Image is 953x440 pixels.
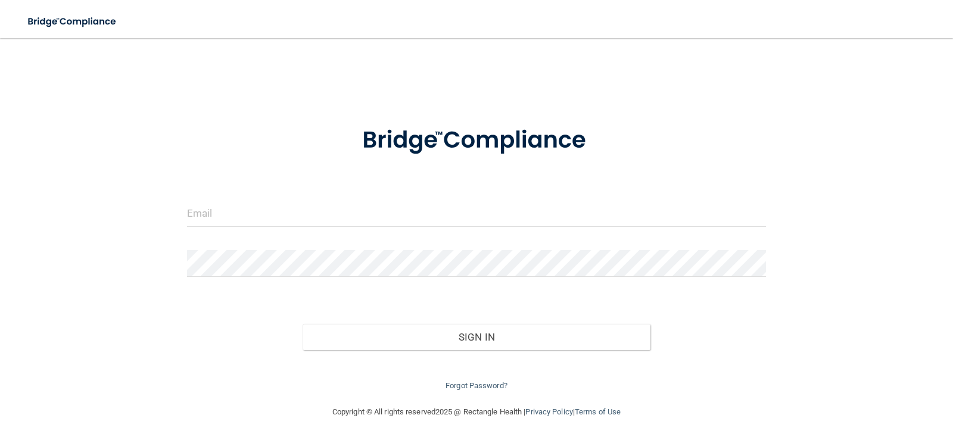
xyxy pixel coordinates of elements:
img: bridge_compliance_login_screen.278c3ca4.svg [18,10,127,34]
img: bridge_compliance_login_screen.278c3ca4.svg [338,110,615,171]
a: Forgot Password? [446,381,507,390]
input: Email [187,200,767,227]
a: Terms of Use [575,407,621,416]
div: Copyright © All rights reserved 2025 @ Rectangle Health | | [259,393,694,431]
a: Privacy Policy [525,407,572,416]
button: Sign In [303,324,650,350]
